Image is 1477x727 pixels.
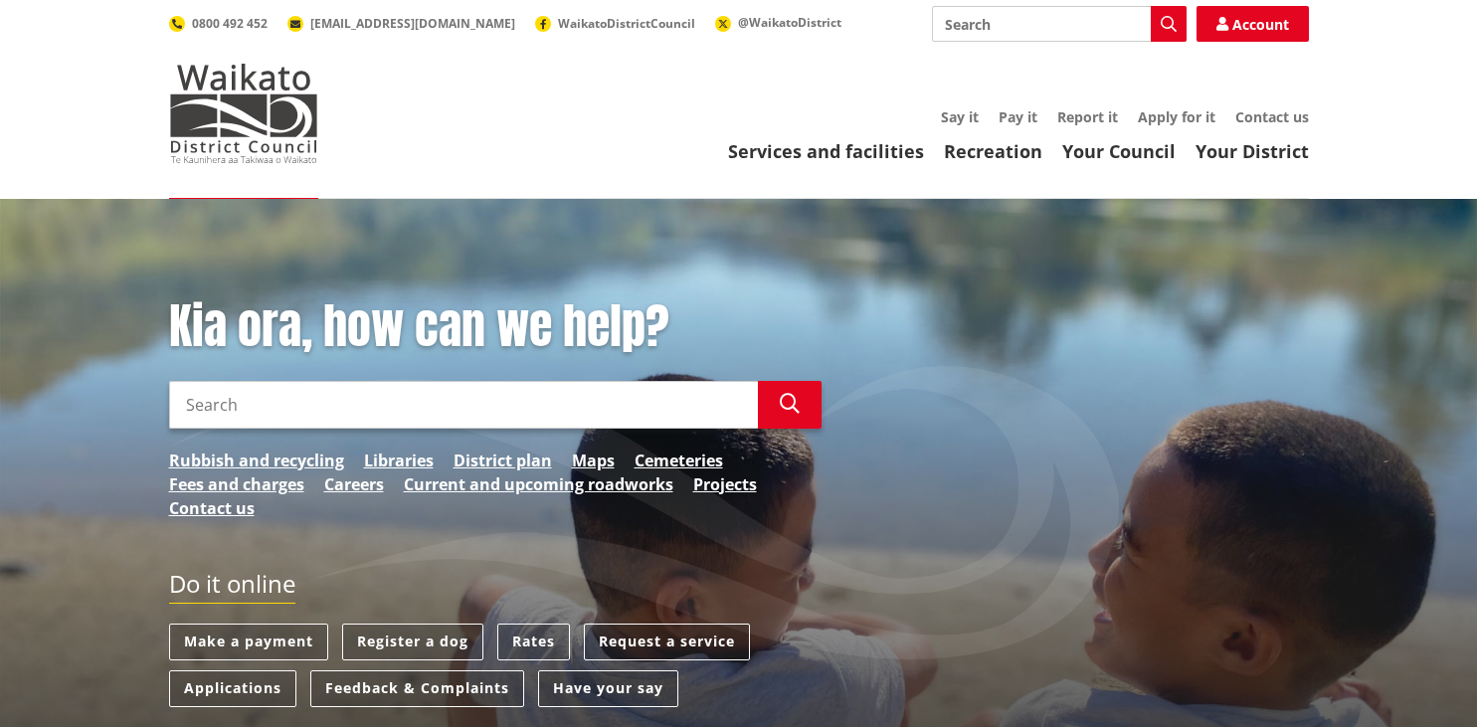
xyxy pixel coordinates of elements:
[169,496,255,520] a: Contact us
[342,624,483,660] a: Register a dog
[1197,6,1309,42] a: Account
[169,570,295,605] h2: Do it online
[1235,107,1309,126] a: Contact us
[572,449,615,472] a: Maps
[310,15,515,32] span: [EMAIL_ADDRESS][DOMAIN_NAME]
[169,449,344,472] a: Rubbish and recycling
[1196,139,1309,163] a: Your District
[999,107,1037,126] a: Pay it
[192,15,268,32] span: 0800 492 452
[404,472,673,496] a: Current and upcoming roadworks
[635,449,723,472] a: Cemeteries
[693,472,757,496] a: Projects
[169,64,318,163] img: Waikato District Council - Te Kaunihera aa Takiwaa o Waikato
[310,670,524,707] a: Feedback & Complaints
[535,15,695,32] a: WaikatoDistrictCouncil
[169,298,822,356] h1: Kia ora, how can we help?
[169,381,758,429] input: Search input
[728,139,924,163] a: Services and facilities
[738,14,841,31] span: @WaikatoDistrict
[324,472,384,496] a: Careers
[1062,139,1176,163] a: Your Council
[287,15,515,32] a: [EMAIL_ADDRESS][DOMAIN_NAME]
[944,139,1042,163] a: Recreation
[932,6,1187,42] input: Search input
[584,624,750,660] a: Request a service
[715,14,841,31] a: @WaikatoDistrict
[169,472,304,496] a: Fees and charges
[558,15,695,32] span: WaikatoDistrictCouncil
[454,449,552,472] a: District plan
[169,15,268,32] a: 0800 492 452
[1057,107,1118,126] a: Report it
[169,624,328,660] a: Make a payment
[1138,107,1215,126] a: Apply for it
[169,670,296,707] a: Applications
[538,670,678,707] a: Have your say
[364,449,434,472] a: Libraries
[497,624,570,660] a: Rates
[941,107,979,126] a: Say it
